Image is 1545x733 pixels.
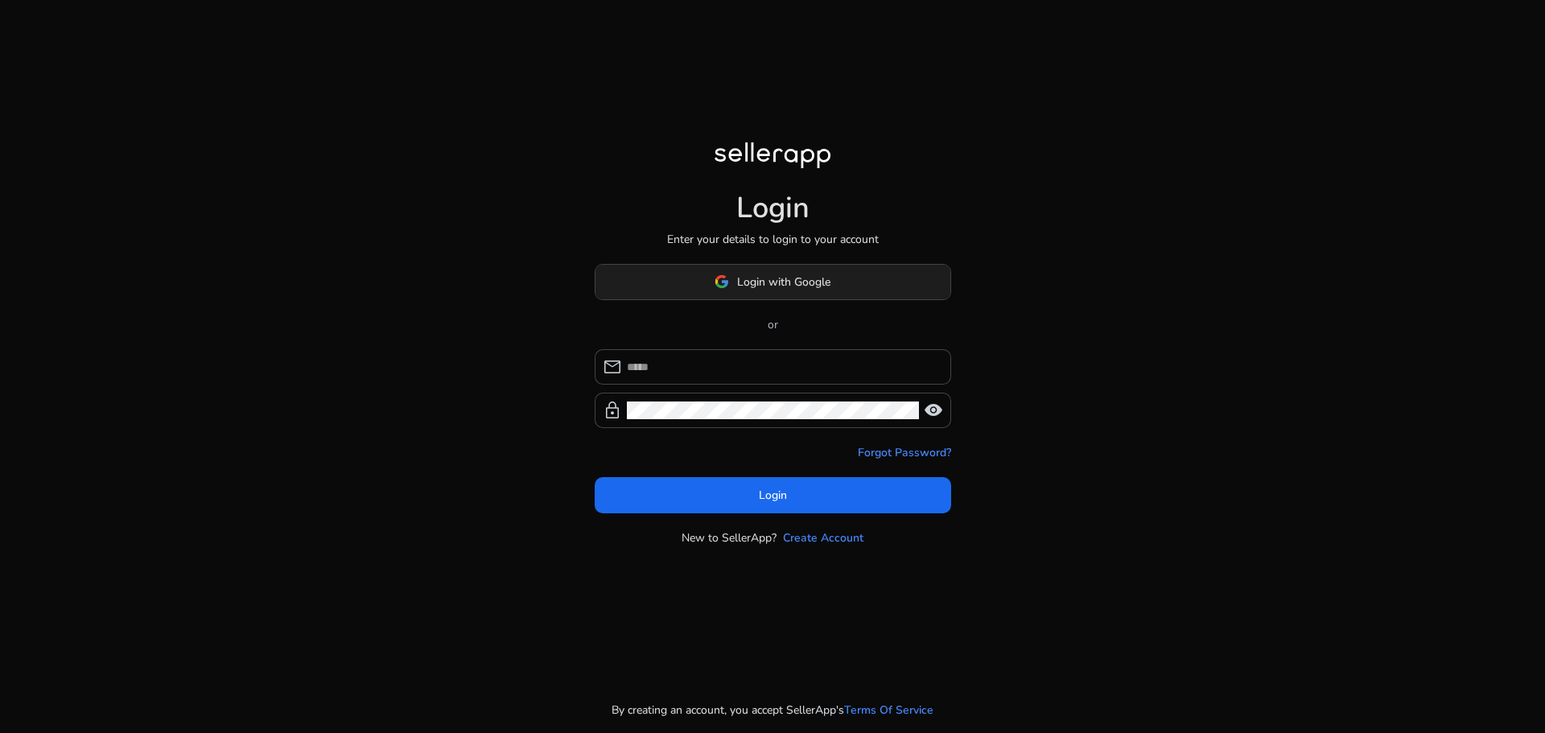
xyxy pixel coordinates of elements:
span: mail [603,357,622,377]
span: lock [603,401,622,420]
span: Login with Google [737,274,830,290]
a: Create Account [783,529,863,546]
p: or [595,316,951,333]
a: Terms Of Service [844,702,933,719]
span: visibility [924,401,943,420]
button: Login [595,477,951,513]
p: New to SellerApp? [682,529,777,546]
span: Login [759,487,787,504]
button: Login with Google [595,264,951,300]
h1: Login [736,191,810,225]
a: Forgot Password? [858,444,951,461]
p: Enter your details to login to your account [667,231,879,248]
img: google-logo.svg [715,274,729,289]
